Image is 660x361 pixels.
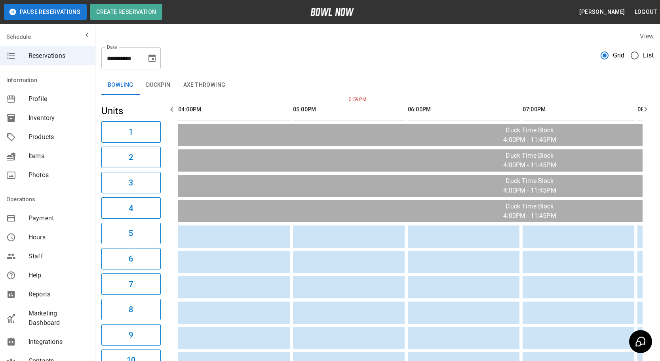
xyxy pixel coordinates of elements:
[29,132,89,142] span: Products
[101,121,161,143] button: 1
[101,76,140,95] button: Bowling
[101,147,161,168] button: 2
[523,98,634,121] th: 07:00PM
[310,8,354,16] img: logo
[129,151,133,164] h6: 2
[29,290,89,299] span: Reports
[29,252,89,261] span: Staff
[29,170,89,180] span: Photos
[29,94,89,104] span: Profile
[347,96,349,104] span: 5:59PM
[101,223,161,244] button: 5
[177,76,232,95] button: Axe Throwing
[29,309,89,328] span: Marketing Dashboard
[129,303,133,316] h6: 8
[643,51,654,60] span: List
[140,76,177,95] button: Duckpin
[101,197,161,219] button: 4
[29,233,89,242] span: Hours
[129,278,133,290] h6: 7
[101,248,161,269] button: 6
[29,151,89,161] span: Items
[293,98,405,121] th: 05:00PM
[90,4,162,20] button: Create Reservation
[29,51,89,61] span: Reservations
[101,273,161,295] button: 7
[129,252,133,265] h6: 6
[29,271,89,280] span: Help
[129,227,133,240] h6: 5
[129,176,133,189] h6: 3
[613,51,625,60] span: Grid
[29,214,89,223] span: Payment
[101,324,161,346] button: 9
[178,98,290,121] th: 04:00PM
[101,299,161,320] button: 8
[576,5,628,19] button: [PERSON_NAME]
[29,337,89,347] span: Integrations
[129,329,133,341] h6: 9
[29,113,89,123] span: Inventory
[631,5,660,19] button: Logout
[101,76,654,95] div: inventory tabs
[144,50,160,66] button: Choose date, selected date is Sep 4, 2025
[640,32,654,40] label: View
[4,4,87,20] button: Pause Reservations
[101,172,161,193] button: 3
[101,105,161,117] h5: Units
[408,98,519,121] th: 06:00PM
[129,202,133,214] h6: 4
[129,126,133,138] h6: 1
